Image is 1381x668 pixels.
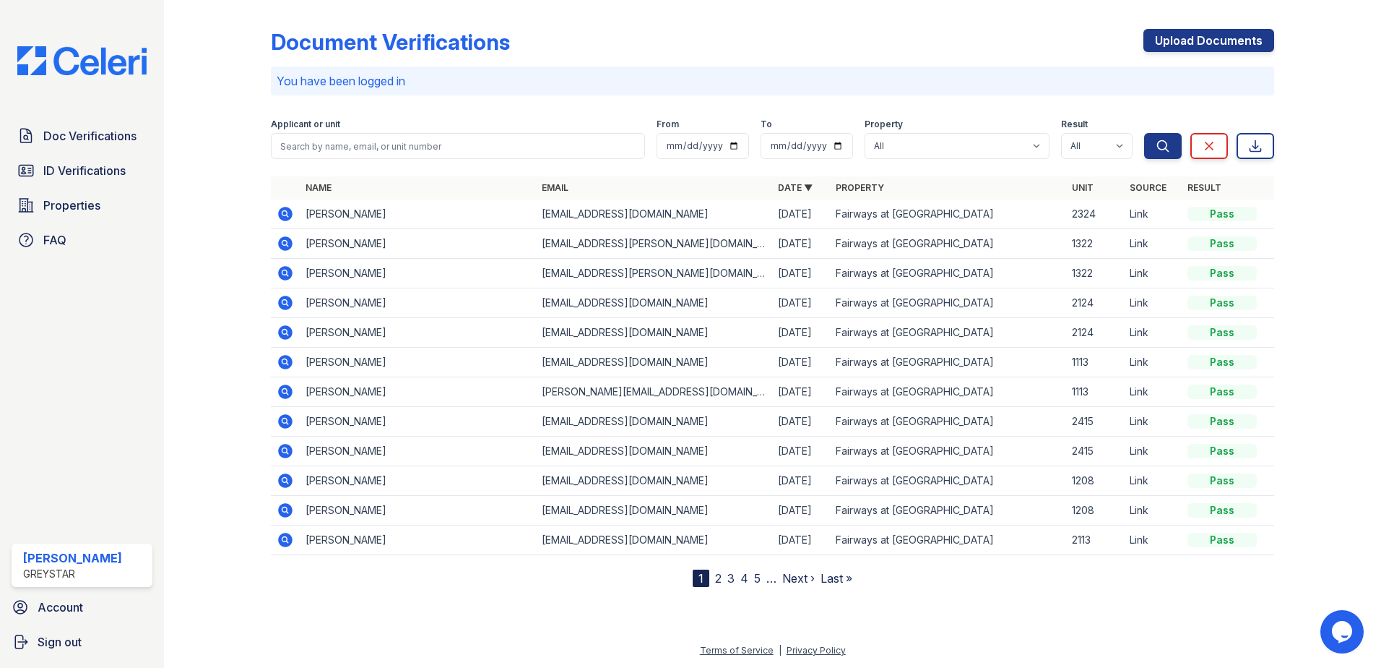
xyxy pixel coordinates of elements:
div: Pass [1187,385,1257,399]
a: Unit [1072,182,1094,193]
div: Document Verifications [271,29,510,55]
td: Link [1124,496,1182,526]
td: [EMAIL_ADDRESS][DOMAIN_NAME] [536,466,772,496]
label: From [657,119,679,130]
div: Greystar [23,567,122,581]
td: [EMAIL_ADDRESS][DOMAIN_NAME] [536,200,772,229]
a: Source [1130,182,1166,193]
span: … [766,570,776,587]
td: Fairways at [GEOGRAPHIC_DATA] [830,318,1066,348]
td: 1322 [1066,229,1124,259]
td: [PERSON_NAME] [300,259,536,288]
td: [DATE] [772,229,830,259]
div: 1 [693,570,709,587]
span: FAQ [43,231,66,249]
a: 3 [727,571,735,586]
div: Pass [1187,355,1257,369]
a: Email [542,182,568,193]
td: [EMAIL_ADDRESS][DOMAIN_NAME] [536,496,772,526]
td: [DATE] [772,377,830,407]
td: [DATE] [772,407,830,437]
a: Doc Verifications [12,121,152,150]
a: Privacy Policy [787,645,846,656]
td: [EMAIL_ADDRESS][DOMAIN_NAME] [536,318,772,348]
img: CE_Logo_Blue-a8612792a0a2168367f1c8372b55b34899dd931a85d93a1a3d3e32e68fde9ad4.png [6,46,158,75]
a: 5 [754,571,761,586]
div: Pass [1187,414,1257,429]
td: [DATE] [772,318,830,348]
td: 1208 [1066,496,1124,526]
td: [PERSON_NAME] [300,496,536,526]
div: Pass [1187,207,1257,221]
a: Next › [782,571,815,586]
td: [PERSON_NAME] [300,348,536,377]
div: | [779,645,782,656]
td: Fairways at [GEOGRAPHIC_DATA] [830,437,1066,466]
td: [DATE] [772,259,830,288]
td: [PERSON_NAME] [300,526,536,555]
a: Account [6,593,158,622]
a: 2 [715,571,722,586]
td: [EMAIL_ADDRESS][DOMAIN_NAME] [536,407,772,437]
span: Doc Verifications [43,127,137,145]
a: Date ▼ [778,182,813,193]
span: ID Verifications [43,162,126,179]
td: [EMAIL_ADDRESS][PERSON_NAME][DOMAIN_NAME] [536,229,772,259]
div: Pass [1187,266,1257,281]
label: Result [1061,119,1088,130]
div: Pass [1187,533,1257,547]
td: Fairways at [GEOGRAPHIC_DATA] [830,526,1066,555]
td: 2324 [1066,200,1124,229]
td: Link [1124,259,1182,288]
a: Last » [821,571,852,586]
div: Pass [1187,296,1257,310]
iframe: chat widget [1320,610,1367,654]
div: Pass [1187,444,1257,458]
td: [PERSON_NAME] [300,200,536,229]
a: 4 [740,571,748,586]
td: 2124 [1066,318,1124,348]
a: ID Verifications [12,156,152,185]
td: Link [1124,407,1182,437]
td: Fairways at [GEOGRAPHIC_DATA] [830,288,1066,318]
td: Fairways at [GEOGRAPHIC_DATA] [830,259,1066,288]
td: 2415 [1066,407,1124,437]
td: [DATE] [772,200,830,229]
td: Link [1124,377,1182,407]
div: Pass [1187,236,1257,251]
span: Sign out [38,633,82,651]
td: Link [1124,348,1182,377]
td: [PERSON_NAME] [300,288,536,318]
td: 2415 [1066,437,1124,466]
td: 1113 [1066,377,1124,407]
a: Result [1187,182,1221,193]
div: Pass [1187,325,1257,340]
span: Account [38,599,83,616]
td: [DATE] [772,526,830,555]
a: Name [306,182,332,193]
td: Fairways at [GEOGRAPHIC_DATA] [830,377,1066,407]
label: Property [865,119,903,130]
td: [EMAIL_ADDRESS][DOMAIN_NAME] [536,526,772,555]
td: 1322 [1066,259,1124,288]
a: Property [836,182,884,193]
div: Pass [1187,474,1257,488]
td: Fairways at [GEOGRAPHIC_DATA] [830,348,1066,377]
td: [DATE] [772,348,830,377]
td: [PERSON_NAME] [300,466,536,496]
td: 2113 [1066,526,1124,555]
td: 1113 [1066,348,1124,377]
p: You have been logged in [277,72,1268,90]
div: [PERSON_NAME] [23,549,122,567]
td: [PERSON_NAME] [300,407,536,437]
td: [PERSON_NAME] [300,437,536,466]
td: Link [1124,200,1182,229]
td: Fairways at [GEOGRAPHIC_DATA] [830,200,1066,229]
td: Link [1124,437,1182,466]
td: Fairways at [GEOGRAPHIC_DATA] [830,466,1066,496]
td: Fairways at [GEOGRAPHIC_DATA] [830,229,1066,259]
a: FAQ [12,226,152,254]
td: [DATE] [772,466,830,496]
button: Sign out [6,628,158,656]
a: Terms of Service [700,645,774,656]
